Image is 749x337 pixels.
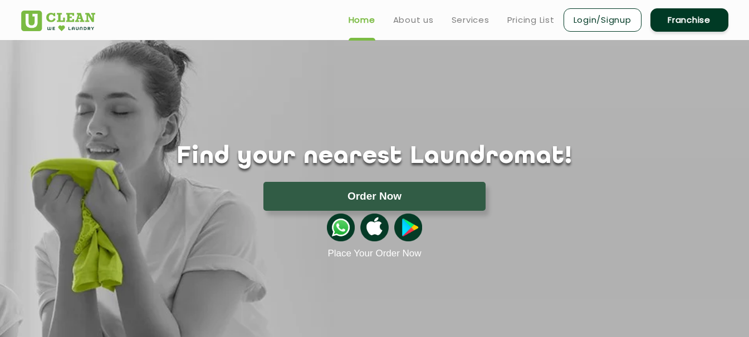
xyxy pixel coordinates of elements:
[650,8,728,32] a: Franchise
[327,248,421,259] a: Place Your Order Now
[21,11,95,31] img: UClean Laundry and Dry Cleaning
[564,8,642,32] a: Login/Signup
[507,13,555,27] a: Pricing List
[452,13,489,27] a: Services
[394,214,422,241] img: playstoreicon.png
[360,214,388,241] img: apple-icon.png
[327,214,355,241] img: whatsappicon.png
[13,143,737,171] h1: Find your nearest Laundromat!
[349,13,375,27] a: Home
[263,182,486,211] button: Order Now
[393,13,434,27] a: About us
